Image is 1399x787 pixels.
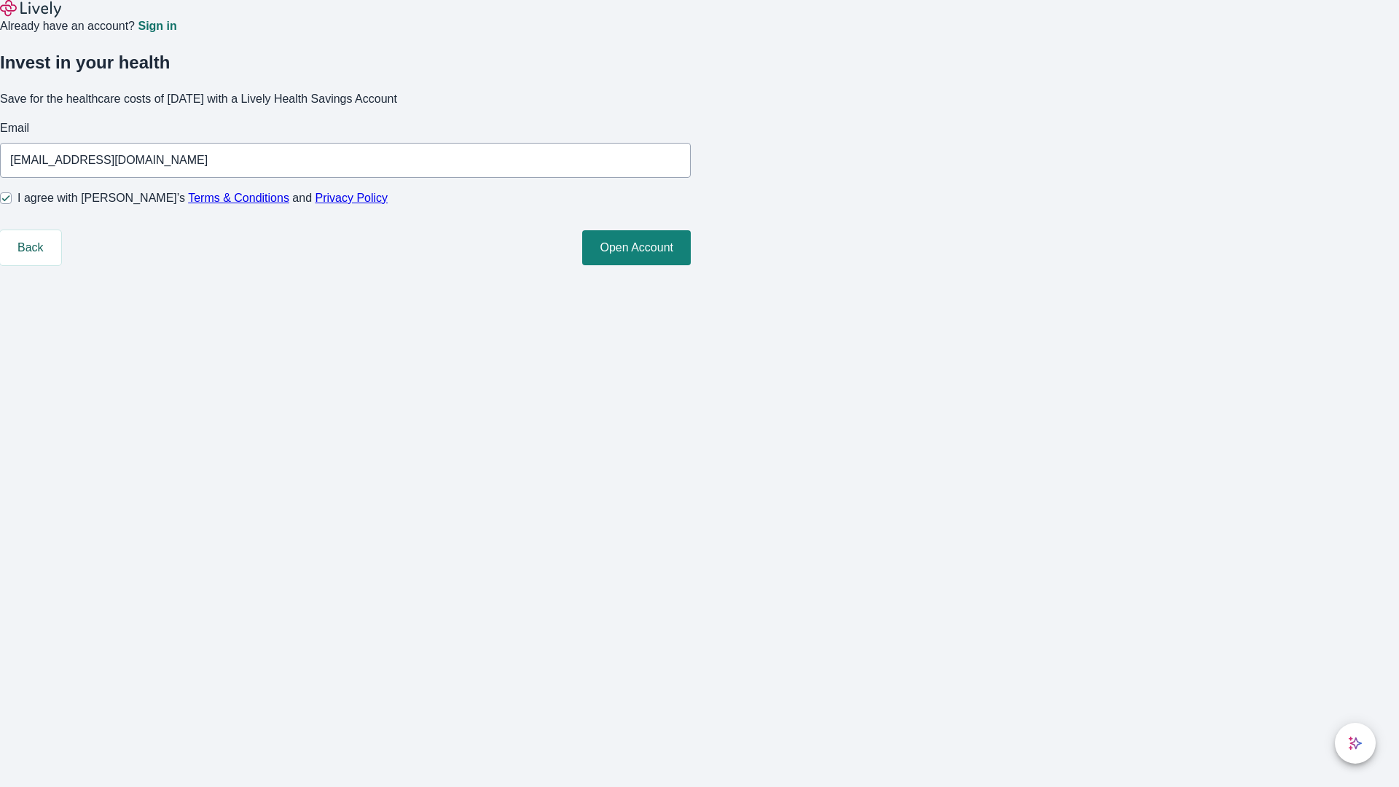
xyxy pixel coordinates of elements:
span: I agree with [PERSON_NAME]’s and [17,189,388,207]
button: Open Account [582,230,691,265]
button: chat [1335,723,1376,764]
a: Terms & Conditions [188,192,289,204]
a: Privacy Policy [316,192,388,204]
a: Sign in [138,20,176,32]
svg: Lively AI Assistant [1348,736,1363,751]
